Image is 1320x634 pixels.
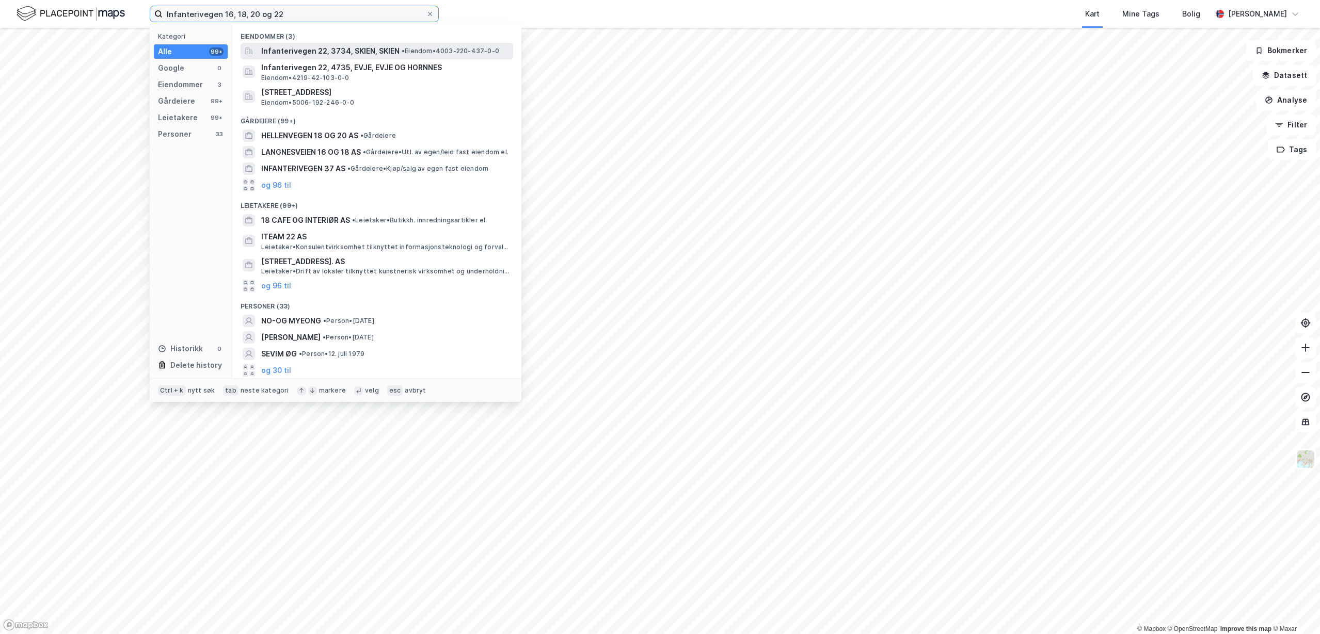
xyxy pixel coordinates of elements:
[363,148,508,156] span: Gårdeiere • Utl. av egen/leid fast eiendom el.
[1182,8,1200,20] div: Bolig
[232,193,521,212] div: Leietakere (99+)
[360,132,363,139] span: •
[1268,584,1320,634] iframe: Chat Widget
[1246,40,1316,61] button: Bokmerker
[241,386,289,395] div: neste kategori
[158,62,184,74] div: Google
[261,348,297,360] span: SEVIM ØG
[232,109,521,127] div: Gårdeiere (99+)
[215,345,224,353] div: 0
[163,6,426,22] input: Søk på adresse, matrikkel, gårdeiere, leietakere eller personer
[261,231,509,243] span: ITEAM 22 AS
[363,148,366,156] span: •
[261,45,400,57] span: Infanterivegen 22, 3734, SKIEN, SKIEN
[1137,625,1166,632] a: Mapbox
[209,113,224,122] div: 99+
[261,267,511,275] span: Leietaker • Drift av lokaler tilknyttet kunstnerisk virksomhet og underholdningsvirksomhet
[215,130,224,138] div: 33
[402,47,405,55] span: •
[323,333,374,342] span: Person • [DATE]
[1085,8,1100,20] div: Kart
[360,132,396,140] span: Gårdeiere
[1168,625,1218,632] a: OpenStreetMap
[352,216,487,224] span: Leietaker • Butikkh. innredningsartikler el.
[158,32,228,40] div: Kategori
[261,315,321,327] span: NO-OG MYEONG
[158,343,203,355] div: Historikk
[323,317,374,325] span: Person • [DATE]
[387,385,403,396] div: esc
[1122,8,1159,20] div: Mine Tags
[158,128,192,140] div: Personer
[261,61,509,74] span: Infanterivegen 22, 4735, EVJE, EVJE OG HORNNES
[209,97,224,105] div: 99+
[1268,584,1320,634] div: Kontrollprogram for chat
[405,386,426,395] div: avbryt
[299,350,302,357] span: •
[170,359,222,371] div: Delete history
[232,24,521,43] div: Eiendommer (3)
[347,165,351,172] span: •
[1296,449,1315,469] img: Z
[323,333,326,341] span: •
[1220,625,1271,632] a: Improve this map
[1266,115,1316,135] button: Filter
[352,216,355,224] span: •
[261,162,345,175] span: INFANTERIVEGEN 37 AS
[232,294,521,313] div: Personer (33)
[158,78,203,91] div: Eiendommer
[215,64,224,72] div: 0
[3,619,49,631] a: Mapbox homepage
[261,146,361,158] span: LANGNESVEIEN 16 OG 18 AS
[209,47,224,56] div: 99+
[261,280,291,292] button: og 96 til
[158,45,172,58] div: Alle
[261,99,354,107] span: Eiendom • 5006-192-246-0-0
[261,214,350,226] span: 18 CAFE OG INTERIØR AS
[261,74,349,82] span: Eiendom • 4219-42-103-0-0
[1228,8,1287,20] div: [PERSON_NAME]
[299,350,364,358] span: Person • 12. juli 1979
[261,179,291,191] button: og 96 til
[158,385,186,396] div: Ctrl + k
[215,80,224,89] div: 3
[261,86,509,99] span: [STREET_ADDRESS]
[261,129,358,142] span: HELLENVEGEN 18 OG 20 AS
[402,47,499,55] span: Eiendom • 4003-220-437-0-0
[323,317,326,324] span: •
[1256,90,1316,110] button: Analyse
[188,386,215,395] div: nytt søk
[158,111,198,124] div: Leietakere
[223,385,238,396] div: tab
[347,165,488,173] span: Gårdeiere • Kjøp/salg av egen fast eiendom
[158,95,195,107] div: Gårdeiere
[261,331,321,344] span: [PERSON_NAME]
[365,386,379,395] div: velg
[1253,65,1316,86] button: Datasett
[1268,139,1316,160] button: Tags
[261,255,509,268] span: [STREET_ADDRESS]. AS
[261,243,511,251] span: Leietaker • Konsulentvirksomhet tilknyttet informasjonsteknologi og forvaltning og drift av IT-sy...
[17,5,125,23] img: logo.f888ab2527a4732fd821a326f86c7f29.svg
[261,364,291,377] button: og 30 til
[319,386,346,395] div: markere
